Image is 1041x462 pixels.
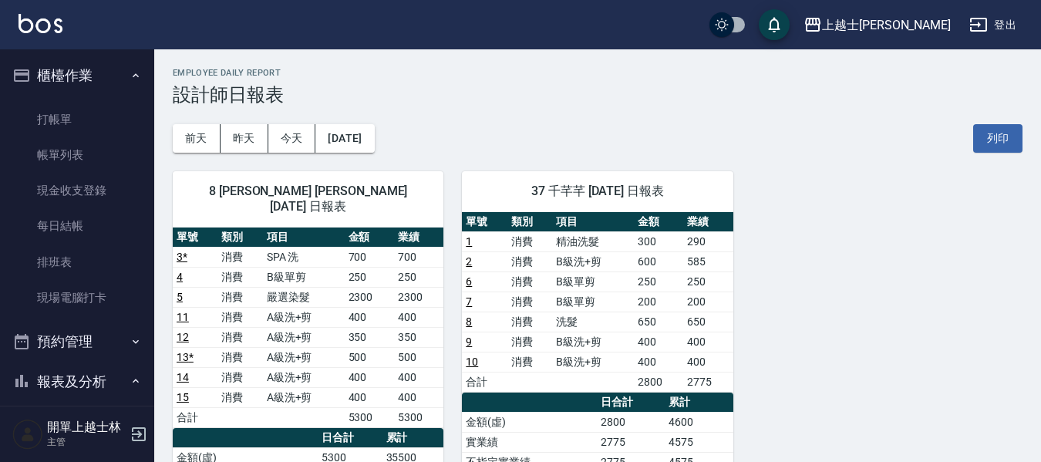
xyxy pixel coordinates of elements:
td: 消費 [217,387,262,407]
td: 洗髮 [552,312,634,332]
td: 350 [394,327,443,347]
table: a dense table [173,228,443,428]
td: 消費 [507,332,552,352]
a: 5 [177,291,183,303]
td: B級單剪 [552,292,634,312]
td: 700 [394,247,443,267]
a: 帳單列表 [6,137,148,173]
td: B級單剪 [263,267,345,287]
a: 10 [466,356,478,368]
td: 金額(虛) [462,412,596,432]
td: 2300 [394,287,443,307]
a: 現場電腦打卡 [6,280,148,315]
a: 9 [466,336,472,348]
td: 2775 [597,432,665,452]
td: 650 [634,312,683,332]
th: 業績 [683,212,733,232]
th: 單號 [173,228,217,248]
td: 消費 [507,251,552,271]
td: 2300 [345,287,394,307]
td: 290 [683,231,733,251]
td: B級洗+剪 [552,352,634,372]
td: 消費 [507,352,552,372]
button: save [759,9,790,40]
th: 累計 [665,393,733,413]
td: 650 [683,312,733,332]
a: 12 [177,331,189,343]
button: 今天 [268,124,316,153]
th: 累計 [382,428,444,448]
button: 登出 [963,11,1022,39]
td: 400 [634,332,683,352]
td: 5300 [394,407,443,427]
td: 350 [345,327,394,347]
td: B級單剪 [552,271,634,292]
td: 400 [634,352,683,372]
td: 600 [634,251,683,271]
h5: 開單上越士林 [47,420,126,435]
td: B級洗+剪 [552,332,634,352]
th: 單號 [462,212,507,232]
td: 250 [345,267,394,287]
button: 前天 [173,124,221,153]
td: 實業績 [462,432,596,452]
td: 400 [345,367,394,387]
td: 585 [683,251,733,271]
span: 8 [PERSON_NAME] [PERSON_NAME] [DATE] 日報表 [191,184,425,214]
h2: Employee Daily Report [173,68,1022,78]
span: 37 千芊芊 [DATE] 日報表 [480,184,714,199]
button: 預約管理 [6,322,148,362]
td: 嚴選染髮 [263,287,345,307]
td: 400 [345,307,394,327]
th: 日合計 [318,428,382,448]
td: 400 [394,367,443,387]
a: 11 [177,311,189,323]
td: 400 [345,387,394,407]
td: SPA 洗 [263,247,345,267]
td: 消費 [217,287,262,307]
td: 精油洗髮 [552,231,634,251]
td: 合計 [462,372,507,392]
td: 4600 [665,412,733,432]
td: 消費 [217,307,262,327]
td: 消費 [217,327,262,347]
td: 消費 [217,267,262,287]
a: 15 [177,391,189,403]
h3: 設計師日報表 [173,84,1022,106]
button: 報表及分析 [6,362,148,402]
td: 消費 [507,292,552,312]
a: 現金收支登錄 [6,173,148,208]
td: 400 [683,352,733,372]
td: 500 [345,347,394,367]
th: 金額 [634,212,683,232]
td: 200 [634,292,683,312]
td: 消費 [217,347,262,367]
td: 300 [634,231,683,251]
div: 上越士[PERSON_NAME] [822,15,951,35]
button: 列印 [973,124,1022,153]
th: 業績 [394,228,443,248]
td: 4575 [665,432,733,452]
button: 昨天 [221,124,268,153]
a: 6 [466,275,472,288]
th: 項目 [552,212,634,232]
td: 500 [394,347,443,367]
a: 2 [466,255,472,268]
td: 消費 [217,367,262,387]
td: 400 [683,332,733,352]
td: 250 [634,271,683,292]
td: 2775 [683,372,733,392]
td: 5300 [345,407,394,427]
th: 金額 [345,228,394,248]
img: Person [12,419,43,450]
td: 消費 [507,271,552,292]
a: 打帳單 [6,102,148,137]
td: 消費 [217,247,262,267]
button: [DATE] [315,124,374,153]
th: 類別 [507,212,552,232]
img: Logo [19,14,62,33]
a: 排班表 [6,244,148,280]
td: 合計 [173,407,217,427]
td: A級洗+剪 [263,367,345,387]
td: A級洗+剪 [263,347,345,367]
